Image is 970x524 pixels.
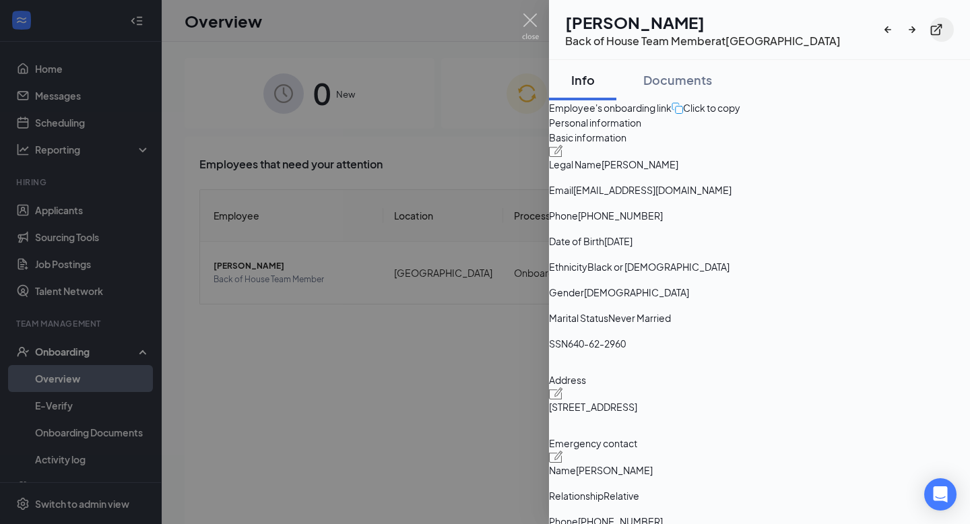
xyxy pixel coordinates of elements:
div: Open Intercom Messenger [924,478,957,511]
button: ArrowLeftNew [881,18,905,42]
svg: ArrowLeftNew [881,23,895,36]
span: [EMAIL_ADDRESS][DOMAIN_NAME] [573,183,732,197]
span: [PHONE_NUMBER] [578,208,663,223]
span: [STREET_ADDRESS] [549,399,637,414]
span: SSN [549,336,568,351]
span: Marital Status [549,310,608,325]
span: Address [549,372,970,387]
span: Name [549,463,576,478]
span: Basic information [549,130,970,145]
span: Ethnicity [549,259,587,274]
h1: [PERSON_NAME] [565,11,841,34]
button: ArrowRight [905,18,930,42]
button: Click to copy [672,100,740,115]
img: click-to-copy.71757273a98fde459dfc.svg [672,102,683,114]
div: Documents [643,71,712,88]
span: Legal Name [549,157,602,172]
button: ExternalLink [930,18,954,42]
span: Relative [604,488,639,503]
div: Back of House Team Member at [GEOGRAPHIC_DATA] [565,34,841,48]
span: Emergency contact [549,436,970,451]
span: Date of Birth [549,234,604,249]
span: [PERSON_NAME] [576,463,653,478]
span: [PERSON_NAME] [602,157,678,172]
span: Email [549,183,573,197]
span: 640-62-2960 [568,336,626,351]
span: [DEMOGRAPHIC_DATA] [584,285,689,300]
svg: ArrowRight [905,23,919,36]
span: Relationship [549,488,604,503]
span: Personal information [549,115,970,130]
span: Gender [549,285,584,300]
span: Never Married [608,310,671,325]
span: Employee's onboarding link [549,100,672,115]
span: Black or [DEMOGRAPHIC_DATA] [587,259,730,274]
svg: ExternalLink [930,23,943,36]
div: Info [562,71,603,88]
span: Phone [549,208,578,223]
span: [DATE] [604,234,633,249]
